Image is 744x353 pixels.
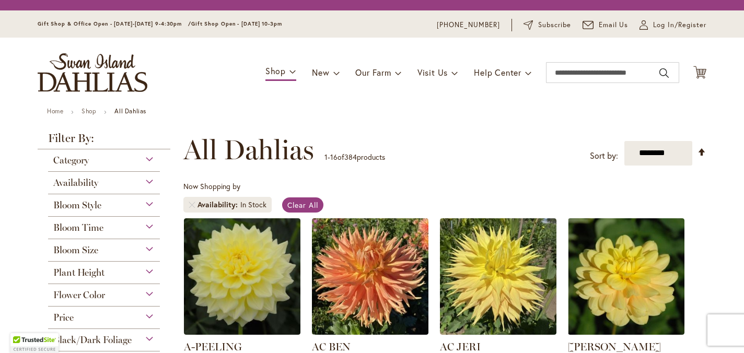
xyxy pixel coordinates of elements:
span: 384 [344,152,357,162]
span: Shop [265,65,286,76]
a: Email Us [583,20,629,30]
a: [PHONE_NUMBER] [437,20,500,30]
img: AC Jeri [440,218,556,335]
a: AC Jeri [440,327,556,337]
span: Bloom Style [53,199,101,211]
div: In Stock [240,199,266,210]
a: AHOY MATEY [568,327,684,337]
div: TrustedSite Certified [10,333,59,353]
a: [PERSON_NAME] [568,340,661,353]
span: Bloom Size [53,244,98,256]
span: Help Center [474,67,521,78]
a: AC BEN [312,340,351,353]
a: Home [47,107,63,115]
span: 16 [330,152,338,162]
span: Availability [53,177,98,189]
span: Price [53,312,74,323]
a: Shop [82,107,96,115]
span: Bloom Time [53,222,103,233]
span: Log In/Register [653,20,706,30]
span: Subscribe [538,20,571,30]
span: Clear All [287,200,318,210]
span: Email Us [599,20,629,30]
a: AC BEN [312,327,428,337]
button: Search [659,65,669,81]
a: AC JERI [440,340,481,353]
span: All Dahlias [183,134,314,166]
a: A-Peeling [184,327,300,337]
a: Log In/Register [640,20,706,30]
a: Clear All [282,197,323,213]
img: AC BEN [312,218,428,335]
span: New [312,67,329,78]
span: Now Shopping by [183,181,240,191]
img: AHOY MATEY [568,218,684,335]
span: Visit Us [417,67,448,78]
span: Black/Dark Foliage [53,334,132,346]
p: - of products [324,149,385,166]
a: A-PEELING [184,340,242,353]
a: Subscribe [524,20,571,30]
strong: All Dahlias [114,107,146,115]
span: Availability [197,199,240,210]
strong: Filter By: [38,133,170,149]
span: Plant Height [53,267,104,278]
span: 1 [324,152,328,162]
a: Remove Availability In Stock [189,202,195,208]
label: Sort by: [590,146,618,166]
a: store logo [38,53,147,92]
span: Gift Shop Open - [DATE] 10-3pm [191,20,282,27]
span: Our Farm [355,67,391,78]
img: A-Peeling [184,218,300,335]
span: Gift Shop & Office Open - [DATE]-[DATE] 9-4:30pm / [38,20,191,27]
span: Category [53,155,89,166]
span: Flower Color [53,289,105,301]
